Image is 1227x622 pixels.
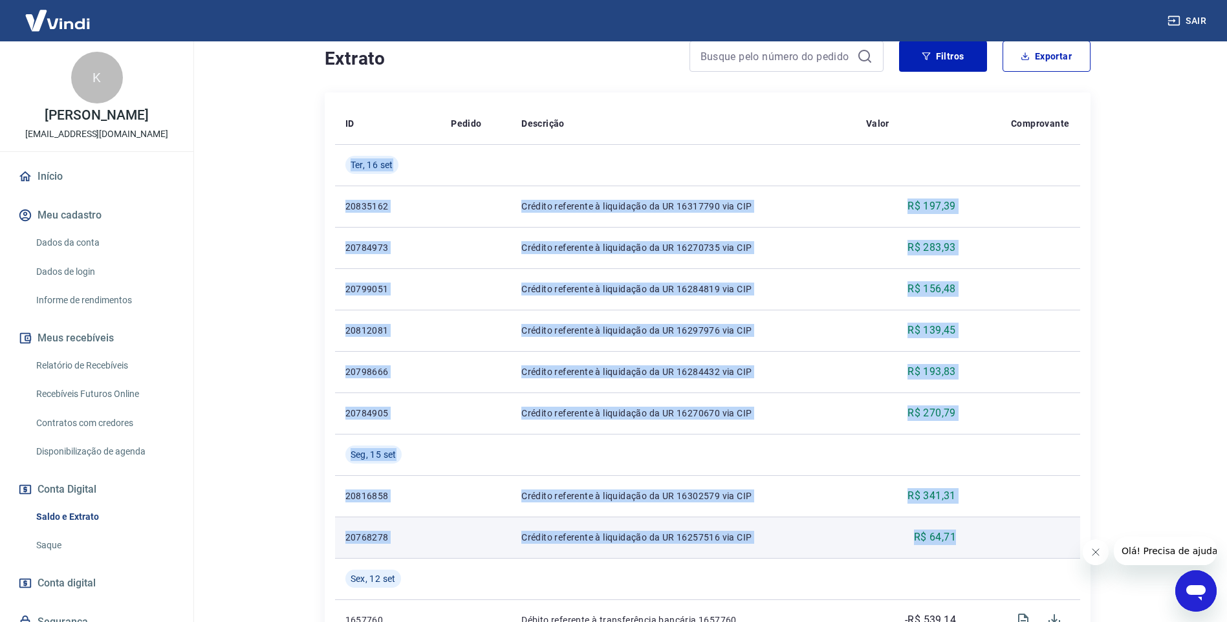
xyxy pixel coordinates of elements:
p: ID [345,117,354,130]
p: [EMAIL_ADDRESS][DOMAIN_NAME] [25,127,168,141]
p: Crédito referente à liquidação da UR 16257516 via CIP [521,531,845,544]
p: R$ 197,39 [907,198,956,214]
a: Disponibilização de agenda [31,438,178,465]
p: Crédito referente à liquidação da UR 16270735 via CIP [521,241,845,254]
a: Dados da conta [31,230,178,256]
p: Crédito referente à liquidação da UR 16297976 via CIP [521,324,845,337]
p: Descrição [521,117,565,130]
button: Filtros [899,41,987,72]
button: Sair [1165,9,1211,33]
a: Contratos com credores [31,410,178,436]
iframe: Mensagem da empresa [1114,537,1217,565]
button: Meu cadastro [16,201,178,230]
a: Recebíveis Futuros Online [31,381,178,407]
input: Busque pelo número do pedido [700,47,852,66]
p: [PERSON_NAME] [45,109,148,122]
span: Sex, 12 set [351,572,396,585]
p: Comprovante [1011,117,1069,130]
span: Olá! Precisa de ajuda? [8,9,109,19]
p: R$ 139,45 [907,323,956,338]
span: Seg, 15 set [351,448,396,461]
p: Crédito referente à liquidação da UR 16270670 via CIP [521,407,845,420]
a: Relatório de Recebíveis [31,352,178,379]
p: 20835162 [345,200,431,213]
p: Pedido [451,117,481,130]
a: Conta digital [16,569,178,597]
p: R$ 193,83 [907,364,956,380]
p: R$ 64,71 [914,530,956,545]
button: Exportar [1003,41,1091,72]
div: K [71,52,123,103]
a: Início [16,162,178,191]
span: Conta digital [38,574,96,592]
p: 20816858 [345,489,431,502]
h4: Extrato [325,46,674,72]
p: R$ 270,79 [907,405,956,421]
p: Crédito referente à liquidação da UR 16284432 via CIP [521,365,845,378]
a: Saldo e Extrato [31,504,178,530]
iframe: Fechar mensagem [1083,539,1109,565]
iframe: Botão para abrir a janela de mensagens [1175,570,1217,612]
p: Crédito referente à liquidação da UR 16317790 via CIP [521,200,845,213]
span: Ter, 16 set [351,158,393,171]
button: Meus recebíveis [16,324,178,352]
img: Vindi [16,1,100,40]
p: 20812081 [345,324,431,337]
p: Crédito referente à liquidação da UR 16302579 via CIP [521,489,845,502]
p: R$ 156,48 [907,281,956,297]
p: R$ 341,31 [907,488,956,504]
p: 20784973 [345,241,431,254]
button: Conta Digital [16,475,178,504]
p: 20768278 [345,531,431,544]
p: 20798666 [345,365,431,378]
a: Dados de login [31,259,178,285]
p: 20784905 [345,407,431,420]
p: Valor [866,117,889,130]
a: Saque [31,532,178,559]
p: Crédito referente à liquidação da UR 16284819 via CIP [521,283,845,295]
p: R$ 283,93 [907,240,956,255]
a: Informe de rendimentos [31,287,178,314]
p: 20799051 [345,283,431,295]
